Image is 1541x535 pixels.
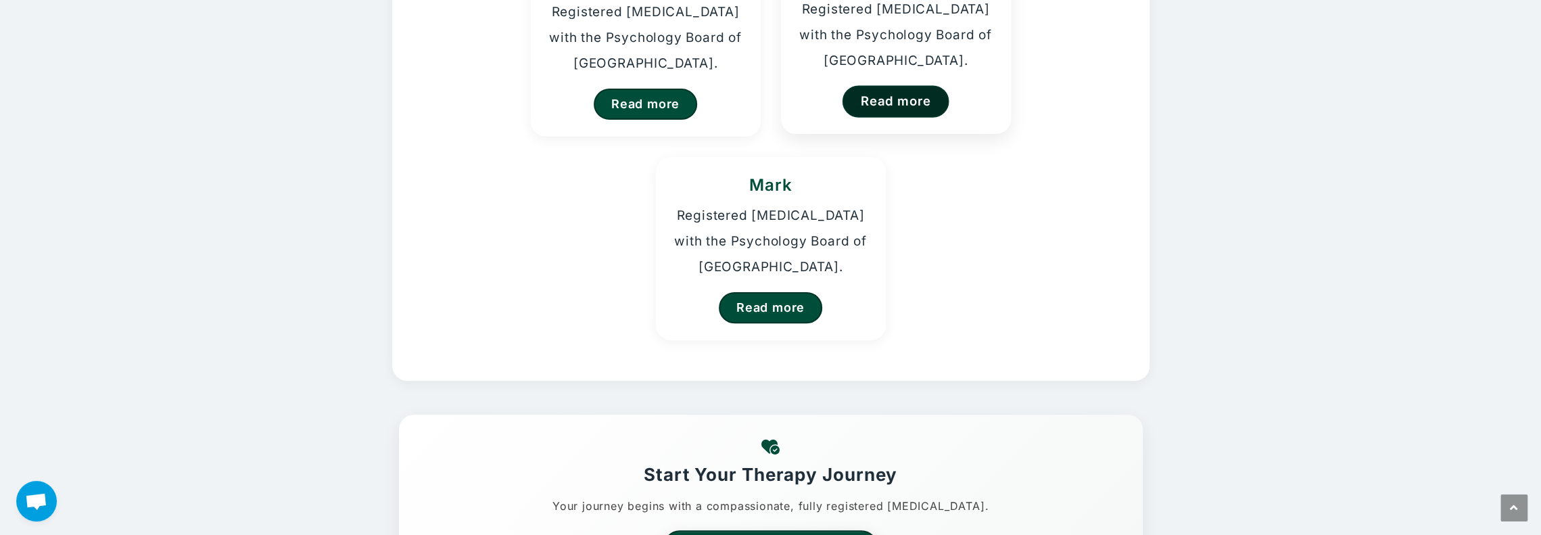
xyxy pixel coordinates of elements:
[673,174,869,197] h3: Mark
[673,203,869,280] p: Registered [MEDICAL_DATA] with the Psychology Board of [GEOGRAPHIC_DATA].
[16,481,57,521] a: Open chat
[412,495,1129,517] p: Your journey begins with a compassionate, fully registered [MEDICAL_DATA].
[843,85,949,117] a: Read more about Homer
[412,463,1129,487] h3: Start Your Therapy Journey
[1500,494,1527,521] a: Scroll to the top of the page
[719,292,822,323] a: Read more about Mark
[594,89,697,120] a: Read more about Kristina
